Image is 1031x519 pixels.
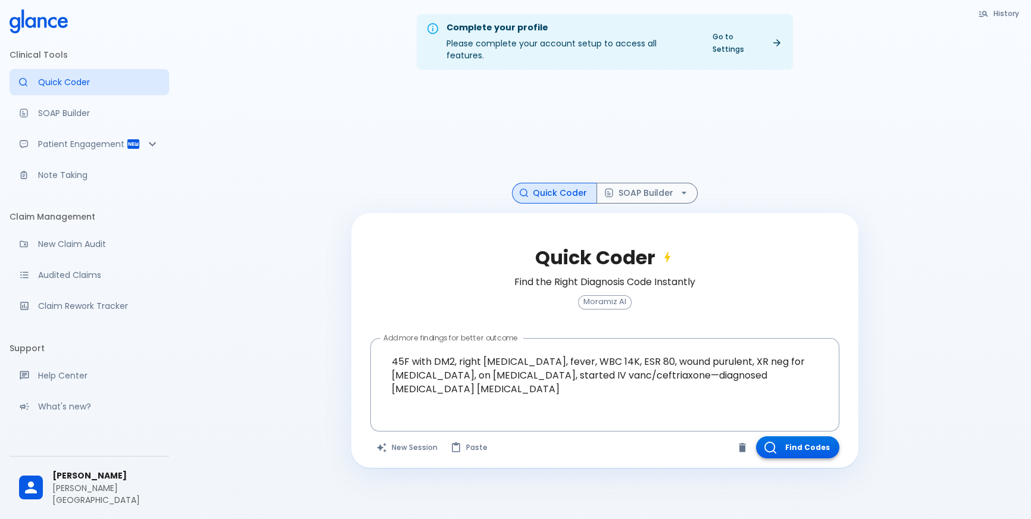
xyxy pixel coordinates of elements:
[512,183,597,204] button: Quick Coder
[10,100,169,126] a: Docugen: Compose a clinical documentation in seconds
[38,107,160,119] p: SOAP Builder
[38,76,160,88] p: Quick Coder
[38,370,160,382] p: Help Center
[535,246,674,269] h2: Quick Coder
[10,262,169,288] a: View audited claims
[10,202,169,231] li: Claim Management
[10,293,169,319] a: Monitor progress of claim corrections
[38,238,160,250] p: New Claim Audit
[733,439,751,457] button: Clear
[38,269,160,281] p: Audited Claims
[10,162,169,188] a: Advanced note-taking
[514,274,695,290] h6: Find the Right Diagnosis Code Instantly
[972,5,1026,22] button: History
[10,131,169,157] div: Patient Reports & Referrals
[705,28,788,58] a: Go to Settings
[10,362,169,389] a: Get help from our support team
[10,461,169,514] div: [PERSON_NAME][PERSON_NAME][GEOGRAPHIC_DATA]
[10,434,169,462] li: Settings
[38,401,160,412] p: What's new?
[10,40,169,69] li: Clinical Tools
[756,436,839,458] button: Find Codes
[38,138,126,150] p: Patient Engagement
[10,334,169,362] li: Support
[10,393,169,420] div: Recent updates and feature releases
[579,298,631,307] span: Moramiz AI
[379,343,831,408] textarea: 45F with DM2, right [MEDICAL_DATA], fever, WBC 14K, ESR 80, wound purulent, XR neg for [MEDICAL_D...
[370,436,445,458] button: Clears all inputs and results.
[10,69,169,95] a: Moramiz: Find ICD10AM codes instantly
[52,470,160,482] span: [PERSON_NAME]
[38,300,160,312] p: Claim Rework Tracker
[446,18,696,66] div: Please complete your account setup to access all features.
[10,231,169,257] a: Audit a new claim
[596,183,698,204] button: SOAP Builder
[52,482,160,506] p: [PERSON_NAME][GEOGRAPHIC_DATA]
[445,436,495,458] button: Paste from clipboard
[446,21,696,35] div: Complete your profile
[38,169,160,181] p: Note Taking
